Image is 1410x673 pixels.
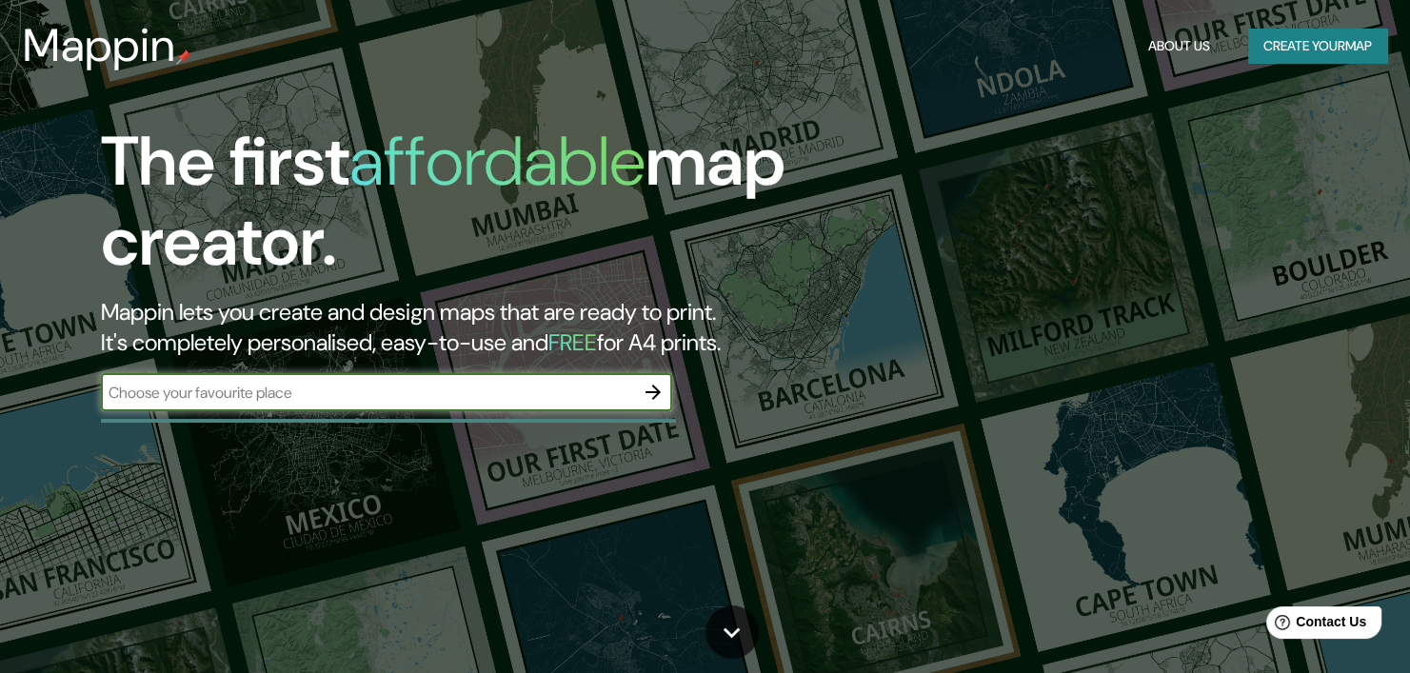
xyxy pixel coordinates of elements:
h2: Mappin lets you create and design maps that are ready to print. It's completely personalised, eas... [101,297,806,358]
h3: Mappin [23,19,176,72]
img: mappin-pin [176,49,191,65]
iframe: Help widget launcher [1241,599,1389,652]
input: Choose your favourite place [101,382,634,404]
h1: affordable [349,117,645,206]
h5: FREE [548,327,597,357]
h1: The first map creator. [101,122,806,297]
button: About Us [1141,29,1218,64]
button: Create yourmap [1248,29,1387,64]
